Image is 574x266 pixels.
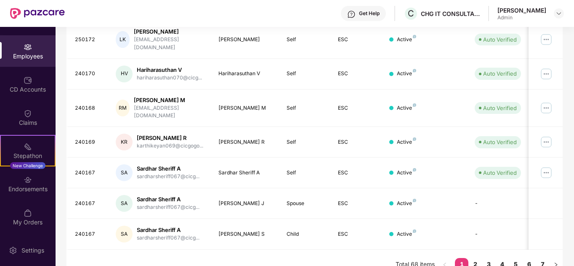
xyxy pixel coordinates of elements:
[75,169,103,177] div: 240167
[338,169,376,177] div: ESC
[24,43,32,51] img: svg+xml;base64,PHN2ZyBpZD0iRW1wbG95ZWVzIiB4bWxucz0iaHR0cDovL3d3dy53My5vcmcvMjAwMC9zdmciIHdpZHRoPS...
[218,230,274,238] div: [PERSON_NAME] S
[137,74,202,82] div: hariharasuthan070@cicg...
[539,101,553,115] img: manageButton
[539,166,553,179] img: manageButton
[137,203,199,211] div: sardharsheriff067@cicg...
[287,200,324,208] div: Spouse
[483,35,517,44] div: Auto Verified
[408,8,414,18] span: C
[338,138,376,146] div: ESC
[539,135,553,149] img: manageButton
[75,104,103,112] div: 240168
[116,66,133,82] div: HV
[116,100,130,116] div: RM
[137,234,199,242] div: sardharsheriff067@cicg...
[421,10,480,18] div: CHG IT CONSULTANCY PRIVATE LIMITED
[468,188,528,219] td: -
[75,230,103,238] div: 240167
[413,35,416,38] img: svg+xml;base64,PHN2ZyB4bWxucz0iaHR0cDovL3d3dy53My5vcmcvMjAwMC9zdmciIHdpZHRoPSI4IiBoZWlnaHQ9IjgiIH...
[468,219,528,250] td: -
[218,36,274,44] div: [PERSON_NAME]
[413,69,416,72] img: svg+xml;base64,PHN2ZyB4bWxucz0iaHR0cDovL3d3dy53My5vcmcvMjAwMC9zdmciIHdpZHRoPSI4IiBoZWlnaHQ9IjgiIH...
[116,226,133,242] div: SA
[338,36,376,44] div: ESC
[75,138,103,146] div: 240169
[413,199,416,202] img: svg+xml;base64,PHN2ZyB4bWxucz0iaHR0cDovL3d3dy53My5vcmcvMjAwMC9zdmciIHdpZHRoPSI4IiBoZWlnaHQ9IjgiIH...
[397,138,416,146] div: Active
[287,36,324,44] div: Self
[338,230,376,238] div: ESC
[116,195,133,212] div: SA
[218,200,274,208] div: [PERSON_NAME] J
[539,33,553,46] img: manageButton
[413,168,416,171] img: svg+xml;base64,PHN2ZyB4bWxucz0iaHR0cDovL3d3dy53My5vcmcvMjAwMC9zdmciIHdpZHRoPSI4IiBoZWlnaHQ9IjgiIH...
[287,169,324,177] div: Self
[134,36,205,52] div: [EMAIL_ADDRESS][DOMAIN_NAME]
[287,138,324,146] div: Self
[75,200,103,208] div: 240167
[116,164,133,181] div: SA
[218,169,274,177] div: Sardhar Sheriff A
[10,162,45,169] div: New Challenge
[24,176,32,184] img: svg+xml;base64,PHN2ZyBpZD0iRW5kb3JzZW1lbnRzIiB4bWxucz0iaHR0cDovL3d3dy53My5vcmcvMjAwMC9zdmciIHdpZH...
[137,134,203,142] div: [PERSON_NAME] R
[338,104,376,112] div: ESC
[9,246,17,255] img: svg+xml;base64,PHN2ZyBpZD0iU2V0dGluZy0yMHgyMCIgeG1sbnM9Imh0dHA6Ly93d3cudzMub3JnLzIwMDAvc3ZnIiB3aW...
[497,6,546,14] div: [PERSON_NAME]
[75,36,103,44] div: 250172
[539,67,553,81] img: manageButton
[413,229,416,233] img: svg+xml;base64,PHN2ZyB4bWxucz0iaHR0cDovL3d3dy53My5vcmcvMjAwMC9zdmciIHdpZHRoPSI4IiBoZWlnaHQ9IjgiIH...
[483,104,517,112] div: Auto Verified
[137,195,199,203] div: Sardhar Sheriff A
[1,152,55,160] div: Stepathon
[413,137,416,141] img: svg+xml;base64,PHN2ZyB4bWxucz0iaHR0cDovL3d3dy53My5vcmcvMjAwMC9zdmciIHdpZHRoPSI4IiBoZWlnaHQ9IjgiIH...
[116,31,130,48] div: LK
[137,66,202,74] div: Hariharasuthan V
[287,230,324,238] div: Child
[359,10,380,17] div: Get Help
[338,200,376,208] div: ESC
[497,14,546,21] div: Admin
[24,109,32,118] img: svg+xml;base64,PHN2ZyBpZD0iQ2xhaW0iIHhtbG5zPSJodHRwOi8vd3d3LnczLm9yZy8yMDAwL3N2ZyIgd2lkdGg9IjIwIi...
[287,104,324,112] div: Self
[134,104,205,120] div: [EMAIL_ADDRESS][DOMAIN_NAME]
[218,70,274,78] div: Hariharasuthan V
[24,142,32,151] img: svg+xml;base64,PHN2ZyB4bWxucz0iaHR0cDovL3d3dy53My5vcmcvMjAwMC9zdmciIHdpZHRoPSIyMSIgaGVpZ2h0PSIyMC...
[555,10,562,17] img: svg+xml;base64,PHN2ZyBpZD0iRHJvcGRvd24tMzJ4MzIiIHhtbG5zPSJodHRwOi8vd3d3LnczLm9yZy8yMDAwL3N2ZyIgd2...
[137,142,203,150] div: karthikeyan069@cicgogo...
[137,165,199,173] div: Sardhar Sheriff A
[397,200,416,208] div: Active
[134,96,205,104] div: [PERSON_NAME] M
[19,246,47,255] div: Settings
[397,36,416,44] div: Active
[116,134,133,150] div: KR
[397,104,416,112] div: Active
[24,76,32,84] img: svg+xml;base64,PHN2ZyBpZD0iQ0RfQWNjb3VudHMiIGRhdGEtbmFtZT0iQ0QgQWNjb3VudHMiIHhtbG5zPSJodHRwOi8vd3...
[413,103,416,107] img: svg+xml;base64,PHN2ZyB4bWxucz0iaHR0cDovL3d3dy53My5vcmcvMjAwMC9zdmciIHdpZHRoPSI4IiBoZWlnaHQ9IjgiIH...
[137,226,199,234] div: Sardhar Sheriff A
[483,69,517,78] div: Auto Verified
[134,28,205,36] div: [PERSON_NAME]
[338,70,376,78] div: ESC
[483,138,517,146] div: Auto Verified
[218,138,274,146] div: [PERSON_NAME] R
[10,8,65,19] img: New Pazcare Logo
[347,10,356,18] img: svg+xml;base64,PHN2ZyBpZD0iSGVscC0zMngzMiIgeG1sbnM9Imh0dHA6Ly93d3cudzMub3JnLzIwMDAvc3ZnIiB3aWR0aD...
[397,230,416,238] div: Active
[483,169,517,177] div: Auto Verified
[137,173,199,181] div: sardharsheriff067@cicg...
[397,169,416,177] div: Active
[287,70,324,78] div: Self
[75,70,103,78] div: 240170
[397,70,416,78] div: Active
[24,209,32,217] img: svg+xml;base64,PHN2ZyBpZD0iTXlfT3JkZXJzIiBkYXRhLW5hbWU9Ik15IE9yZGVycyIgeG1sbnM9Imh0dHA6Ly93d3cudz...
[218,104,274,112] div: [PERSON_NAME] M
